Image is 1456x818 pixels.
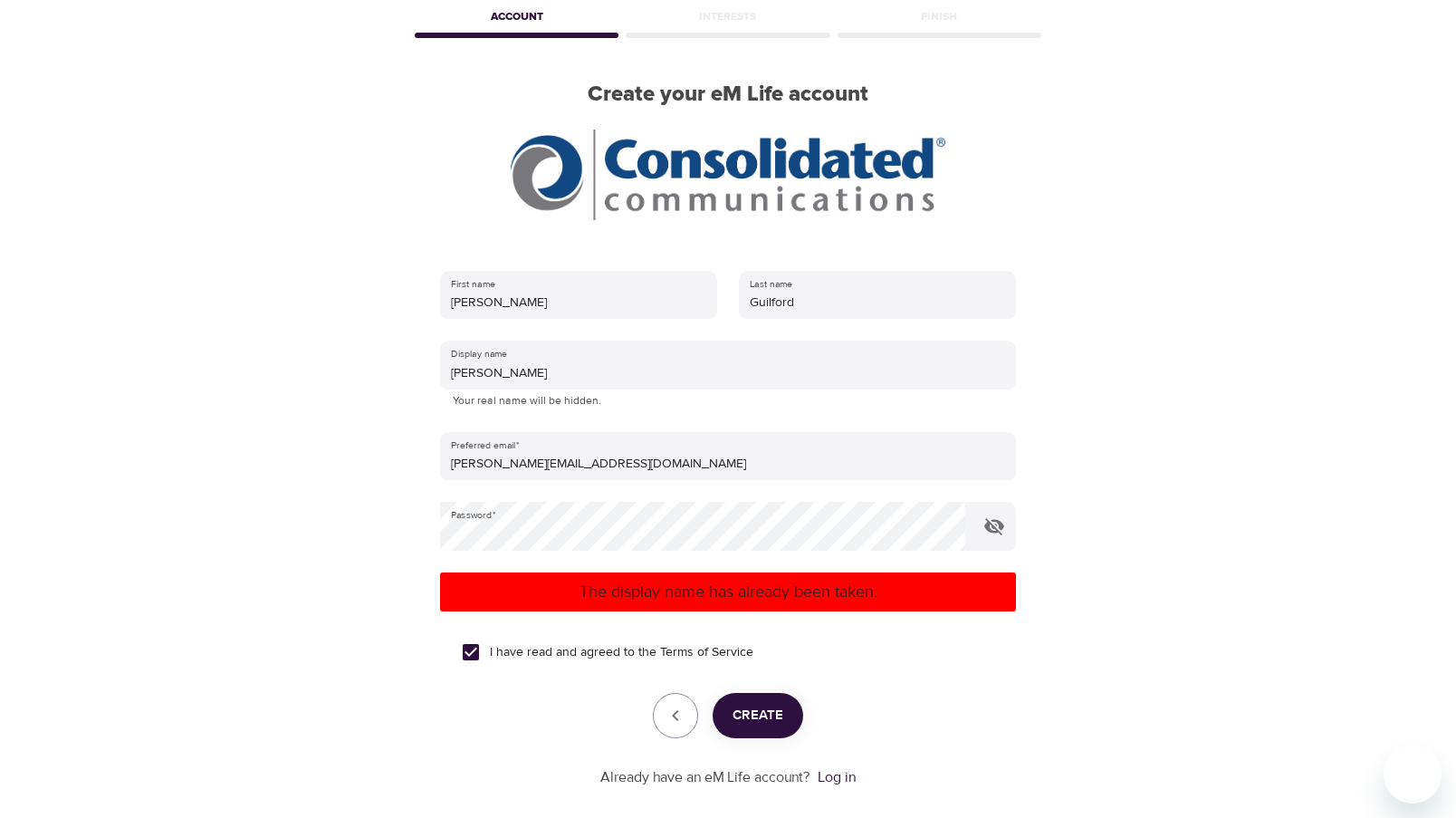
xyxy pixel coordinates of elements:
iframe: Button to launch messaging window [1384,746,1442,804]
p: Already have an eM Life account? [600,767,810,788]
span: Create [733,704,783,727]
a: Terms of Service [660,643,753,662]
span: I have read and agreed to the [490,643,753,662]
p: Your real name will be hidden. [453,392,1003,410]
p: The display name has already been taken. [447,580,1009,604]
button: Create [713,693,803,738]
a: Log in [818,768,856,786]
img: CCI%20logo_rgb_hr.jpg [511,130,945,220]
h2: Create your eM Life account [411,82,1045,108]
